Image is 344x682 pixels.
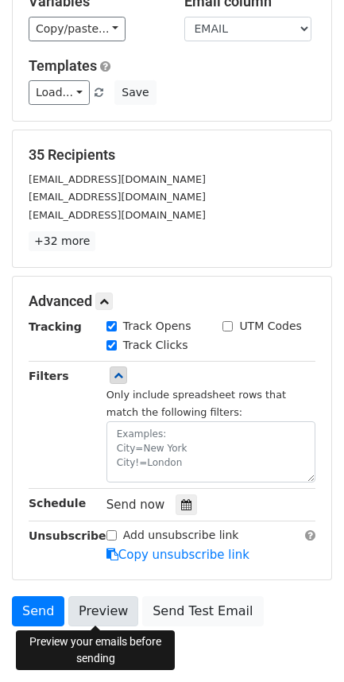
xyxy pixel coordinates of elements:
div: Tiện ích trò chuyện [265,606,344,682]
h5: Advanced [29,293,315,310]
strong: Tracking [29,320,82,333]
a: Send [12,596,64,626]
strong: Unsubscribe [29,529,106,542]
strong: Filters [29,370,69,382]
span: Send now [106,498,165,512]
a: Preview [68,596,138,626]
button: Save [114,80,156,105]
small: [EMAIL_ADDRESS][DOMAIN_NAME] [29,209,206,221]
strong: Schedule [29,497,86,510]
small: [EMAIL_ADDRESS][DOMAIN_NAME] [29,173,206,185]
small: [EMAIL_ADDRESS][DOMAIN_NAME] [29,191,206,203]
div: Preview your emails before sending [16,630,175,670]
label: Track Clicks [123,337,188,354]
label: Add unsubscribe link [123,527,239,544]
a: Copy/paste... [29,17,126,41]
a: Copy unsubscribe link [106,548,249,562]
a: +32 more [29,231,95,251]
a: Load... [29,80,90,105]
iframe: Chat Widget [265,606,344,682]
h5: 35 Recipients [29,146,315,164]
a: Templates [29,57,97,74]
label: Track Opens [123,318,191,335]
small: Only include spreadsheet rows that match the following filters: [106,389,286,419]
label: UTM Codes [239,318,301,335]
a: Send Test Email [142,596,263,626]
